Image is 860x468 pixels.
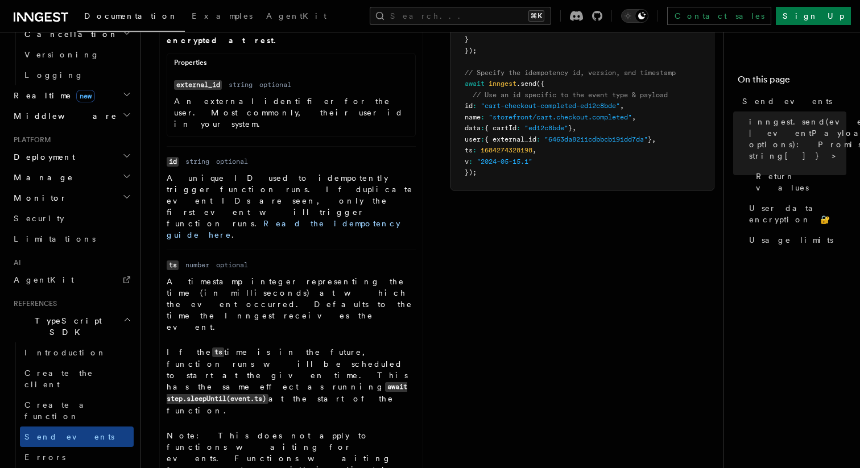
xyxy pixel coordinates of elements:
button: Toggle dark mode [621,9,648,23]
button: Realtimenew [9,85,134,106]
a: Usage limits [745,230,846,250]
button: Middleware [9,106,134,126]
span: "6463da8211cdbbcb191dd7da" [544,135,648,143]
span: Create a function [24,400,92,421]
span: AI [9,258,21,267]
span: inngest [489,80,516,88]
p: An external identifier for the user. Most commonly, their user id in your system. [174,96,408,130]
div: Properties [167,58,415,72]
span: , [532,146,536,154]
a: inngest.send(eventPayload | eventPayload[], options): Promise<{ ids: string[] }> [745,111,846,166]
span: data [465,124,481,132]
span: await [465,80,485,88]
span: : [481,124,485,132]
span: .send [516,80,536,88]
span: Create the client [24,368,93,389]
span: Cancellation [20,28,118,40]
span: { cartId [485,124,516,132]
a: Read the idempotency guide here [167,219,400,239]
a: Send events [20,426,134,447]
button: Deployment [9,147,134,167]
span: }); [465,168,477,176]
h4: On this page [738,73,846,91]
button: Manage [9,167,134,188]
span: Security [14,214,64,223]
span: : [481,113,485,121]
span: : [473,102,477,110]
a: Logging [20,65,134,85]
span: Limitations [14,234,96,243]
span: } [568,124,572,132]
span: Usage limits [749,234,833,246]
button: Cancellation [20,24,134,44]
code: id [167,157,179,167]
a: Return values [751,166,846,198]
a: Documentation [77,3,185,32]
a: Sign Up [776,7,851,25]
span: } [465,35,469,43]
span: Middleware [9,110,117,122]
dd: optional [259,80,291,89]
span: "2024-05-15.1" [477,158,532,165]
p: If the time is in the future, function runs will be scheduled to start at the given time. This ha... [167,346,416,416]
span: } [648,135,652,143]
span: }); [465,47,477,55]
a: Security [9,208,134,229]
span: : [481,135,485,143]
span: { external_id [485,135,536,143]
span: Realtime [9,90,95,101]
dd: optional [216,157,248,166]
span: AgentKit [266,11,326,20]
span: AgentKit [14,275,74,284]
span: "storefront/cart.checkout.completed" [489,113,632,121]
span: v [465,158,469,165]
span: , [652,135,656,143]
span: Deployment [9,151,75,163]
span: References [9,299,57,308]
span: , [632,113,636,121]
span: Introduction [24,348,106,357]
a: Create a function [20,395,134,426]
a: AgentKit [9,270,134,290]
a: User data encryption 🔐 [745,198,846,230]
code: ts [167,260,179,270]
dd: optional [216,260,248,270]
span: : [536,135,540,143]
span: User data encryption 🔐 [749,202,846,225]
span: Errors [24,453,65,462]
span: id [465,102,473,110]
a: Introduction [20,342,134,363]
button: Monitor [9,188,134,208]
a: AgentKit [259,3,333,31]
span: : [473,146,477,154]
a: Send events [738,91,846,111]
span: Return values [756,171,846,193]
span: // Specify the idempotency id, version, and timestamp [465,69,676,77]
span: Send events [742,96,832,107]
dd: string [229,80,253,89]
span: Monitor [9,192,67,204]
span: Versioning [24,50,100,59]
a: Errors [20,447,134,467]
span: user [465,135,481,143]
button: TypeScript SDK [9,310,134,342]
p: A timestamp integer representing the time (in milliseconds) at which the event occurred. Defaults... [167,276,416,333]
a: Versioning [20,44,134,65]
span: ts [465,146,473,154]
a: Contact sales [667,7,771,25]
span: Examples [192,11,253,20]
button: Search...⌘K [370,7,551,25]
strong: This data is encrypted at rest. [167,24,410,45]
span: "ed12c8bde" [524,124,568,132]
span: 1684274328198 [481,146,532,154]
span: , [620,102,624,110]
a: Create the client [20,363,134,395]
span: : [469,158,473,165]
span: ({ [536,80,544,88]
span: Send events [24,432,114,441]
dd: string [185,157,209,166]
p: A unique ID used to idempotently trigger function runs. If duplicate event IDs are seen, only the... [167,172,416,241]
dd: number [185,260,209,270]
span: // Use an id specific to the event type & payload [473,91,668,99]
span: new [76,90,95,102]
